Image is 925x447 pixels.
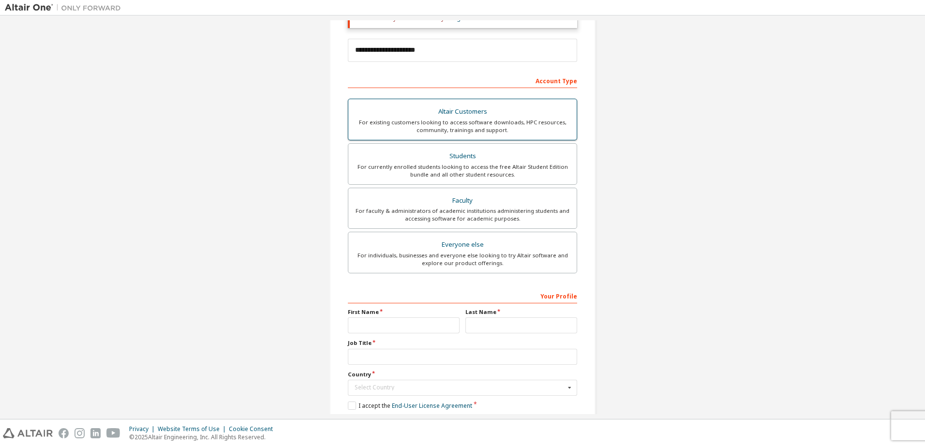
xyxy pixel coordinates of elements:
div: Cookie Consent [229,425,279,433]
p: © 2025 Altair Engineering, Inc. All Rights Reserved. [129,433,279,441]
div: Select Country [355,385,565,390]
div: For existing customers looking to access software downloads, HPC resources, community, trainings ... [354,119,571,134]
label: Last Name [465,308,577,316]
img: youtube.svg [106,428,120,438]
div: Account Type [348,73,577,88]
img: facebook.svg [59,428,69,438]
label: Job Title [348,339,577,347]
label: First Name [348,308,460,316]
div: Privacy [129,425,158,433]
div: Everyone else [354,238,571,252]
div: For individuals, businesses and everyone else looking to try Altair software and explore our prod... [354,252,571,267]
img: Altair One [5,3,126,13]
a: End-User License Agreement [392,402,472,410]
div: Website Terms of Use [158,425,229,433]
div: Your Profile [348,288,577,303]
div: For faculty & administrators of academic institutions administering students and accessing softwa... [354,207,571,223]
img: instagram.svg [75,428,85,438]
div: Altair Customers [354,105,571,119]
img: altair_logo.svg [3,428,53,438]
label: Country [348,371,577,378]
label: I accept the [348,402,472,410]
div: Faculty [354,194,571,208]
div: Students [354,149,571,163]
img: linkedin.svg [90,428,101,438]
div: For currently enrolled students looking to access the free Altair Student Edition bundle and all ... [354,163,571,179]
